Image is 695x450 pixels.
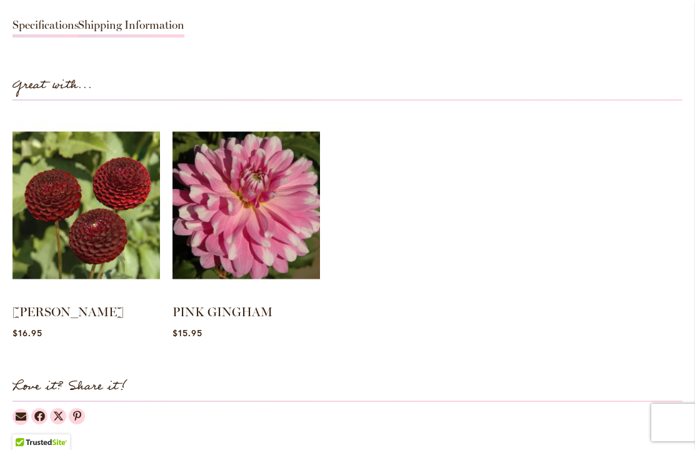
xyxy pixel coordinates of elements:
a: Shipping Information [78,19,184,37]
a: Dahlias on Pinterest [69,408,85,424]
span: $16.95 [12,327,42,339]
a: PINK GINGHAM [172,304,272,319]
a: Specifications [12,19,79,37]
span: $15.95 [172,327,202,339]
img: PINK GINGHAM [172,113,320,297]
a: [PERSON_NAME] [12,304,124,319]
strong: Love it? Share it! [12,376,127,397]
strong: Great with... [12,75,92,96]
img: CROSSFIELD EBONY [12,113,160,297]
iframe: Launch Accessibility Center [9,406,44,441]
a: Dahlias on Twitter [50,408,66,424]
